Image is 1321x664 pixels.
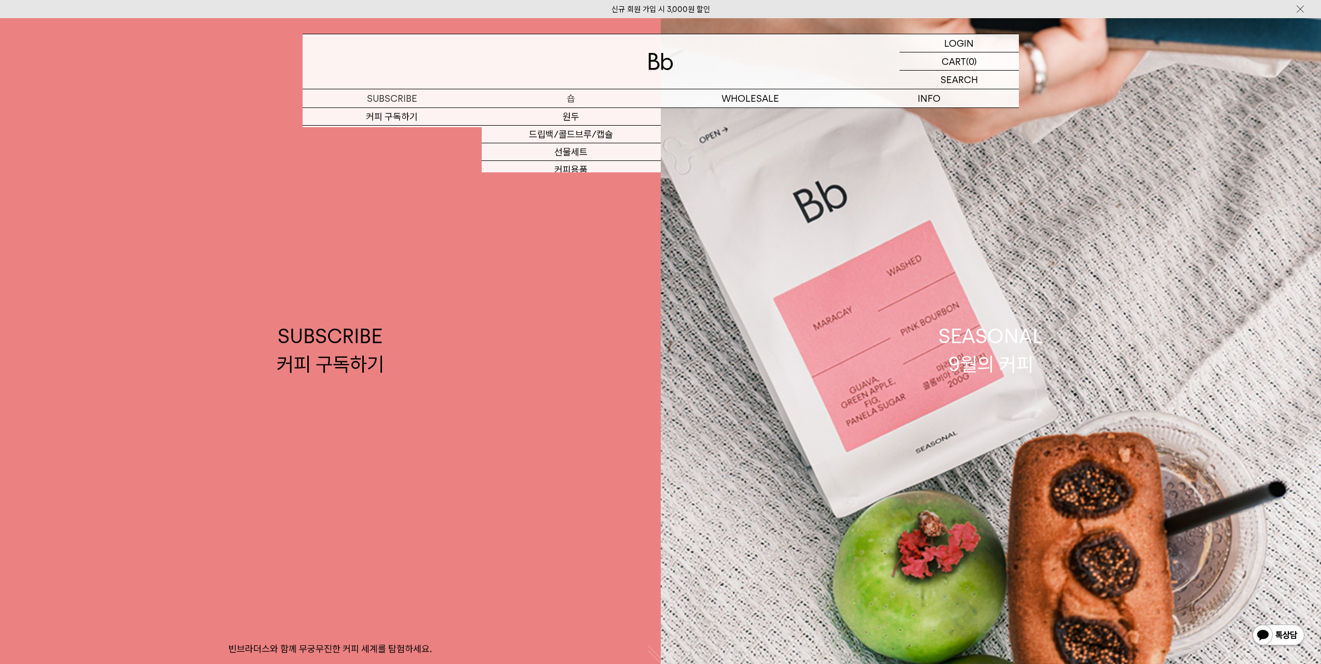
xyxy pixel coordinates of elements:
a: 원두 [482,108,661,126]
img: 카카오톡 채널 1:1 채팅 버튼 [1251,624,1305,648]
a: SUBSCRIBE [303,89,482,107]
a: 커피 구독하기 [303,108,482,126]
a: 드립백/콜드브루/캡슐 [482,126,661,143]
div: SEASONAL 9월의 커피 [938,322,1043,377]
a: 커피용품 [482,161,661,179]
a: 샘플러 체험하기 [303,126,482,143]
a: 선물세트 [482,143,661,161]
div: SUBSCRIBE 커피 구독하기 [277,322,384,377]
a: 숍 [482,89,661,107]
p: CART [942,52,966,70]
p: (0) [966,52,977,70]
p: WHOLESALE [661,89,840,107]
p: SEARCH [941,71,978,89]
a: LOGIN [900,34,1019,52]
a: 신규 회원 가입 시 3,000원 할인 [611,5,710,14]
p: LOGIN [944,34,974,52]
a: CART (0) [900,52,1019,71]
img: 로고 [648,53,673,70]
p: INFO [840,89,1019,107]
